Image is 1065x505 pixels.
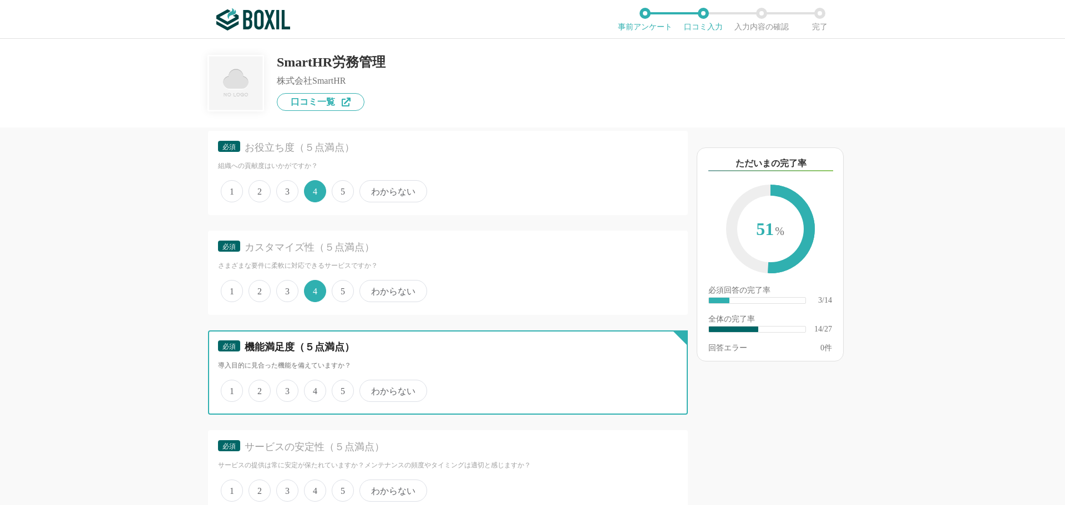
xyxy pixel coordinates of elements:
span: 4 [304,180,326,202]
div: ただいまの完了率 [708,157,833,171]
div: SmartHR労務管理 [277,55,386,69]
span: 5 [332,180,354,202]
span: 3 [276,280,298,302]
span: 必須 [222,143,236,151]
span: 5 [332,480,354,502]
div: 全体の完了率 [708,315,832,325]
span: 必須 [222,442,236,450]
div: さまざまな要件に柔軟に対応できるサービスですか？ [218,261,678,271]
span: 1 [221,280,243,302]
span: 必須 [222,343,236,350]
span: % [775,225,784,237]
img: ボクシルSaaS_ロゴ [216,8,290,30]
span: 口コミ一覧 [291,98,335,106]
span: 1 [221,180,243,202]
span: 2 [248,380,271,402]
span: 0 [820,344,824,352]
span: 必須 [222,243,236,251]
div: 株式会社SmartHR [277,76,386,85]
span: 5 [332,380,354,402]
span: わからない [359,380,427,402]
span: 2 [248,480,271,502]
span: わからない [359,480,427,502]
div: ​ [709,298,729,303]
div: 14/27 [814,325,832,333]
div: 機能満足度（５点満点） [245,340,658,354]
div: 件 [820,344,832,352]
div: カスタマイズ性（５点満点） [245,241,658,254]
span: 4 [304,280,326,302]
li: 完了 [790,8,849,31]
span: 2 [248,180,271,202]
span: 4 [304,380,326,402]
a: 口コミ一覧 [277,93,364,111]
li: 事前アンケート [616,8,674,31]
span: 3 [276,180,298,202]
span: 4 [304,480,326,502]
div: 導入目的に見合った機能を備えていますか？ [218,361,678,370]
div: 回答エラー [708,344,747,352]
span: 3 [276,480,298,502]
div: 組織への貢献度はいかがですか？ [218,161,678,171]
div: サービスの提供は常に安定が保たれていますか？メンテナンスの頻度やタイミングは適切と感じますか？ [218,461,678,470]
div: ​ [709,327,758,332]
li: 入力内容の確認 [732,8,790,31]
li: 口コミ入力 [674,8,732,31]
span: 1 [221,380,243,402]
span: 1 [221,480,243,502]
span: 3 [276,380,298,402]
span: 5 [332,280,354,302]
span: 2 [248,280,271,302]
div: 必須回答の完了率 [708,287,832,297]
span: 51 [737,196,804,264]
div: お役立ち度（５点満点） [245,141,658,155]
div: サービスの安定性（５点満点） [245,440,658,454]
div: 3/14 [818,297,832,304]
span: わからない [359,280,427,302]
span: わからない [359,180,427,202]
